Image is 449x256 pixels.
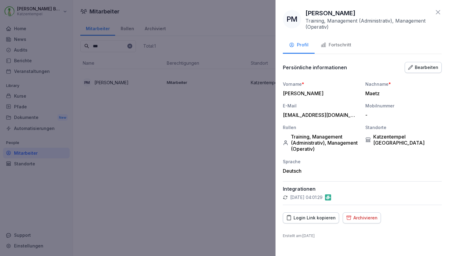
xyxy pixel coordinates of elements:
div: E-Mail [283,103,359,109]
p: Persönliche informationen [283,64,347,70]
div: Vorname [283,81,359,87]
p: Integrationen [283,186,442,192]
div: Nachname [365,81,442,87]
div: Bearbeiten [408,64,438,71]
div: Sprache [283,158,359,165]
div: Archivieren [346,215,378,221]
div: Standorte [365,124,442,131]
button: Archivieren [343,212,381,223]
div: Deutsch [283,168,359,174]
div: Maetz [365,90,439,96]
div: Fortschritt [321,41,351,49]
div: Rollen [283,124,359,131]
p: [DATE] 04:01:29 [290,194,323,200]
button: Fortschritt [315,37,357,54]
div: - [365,112,439,118]
div: Mobilnummer [365,103,442,109]
img: gastromatic.png [325,194,331,200]
div: Profil [289,41,308,49]
button: Profil [283,37,315,54]
button: Login Link kopieren [283,212,339,223]
div: [EMAIL_ADDRESS][DOMAIN_NAME] [283,112,356,118]
p: [PERSON_NAME] [305,9,356,18]
p: Erstellt am : [DATE] [283,233,442,239]
div: Katzentempel [GEOGRAPHIC_DATA] [365,134,442,146]
p: Training, Management (Administrativ), Management (Operativ) [305,18,431,30]
div: Training, Management (Administrativ), Management (Operativ) [283,134,359,152]
div: Login Link kopieren [286,215,336,221]
button: Bearbeiten [405,62,442,73]
div: [PERSON_NAME] [283,90,356,96]
div: PM [283,10,301,28]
